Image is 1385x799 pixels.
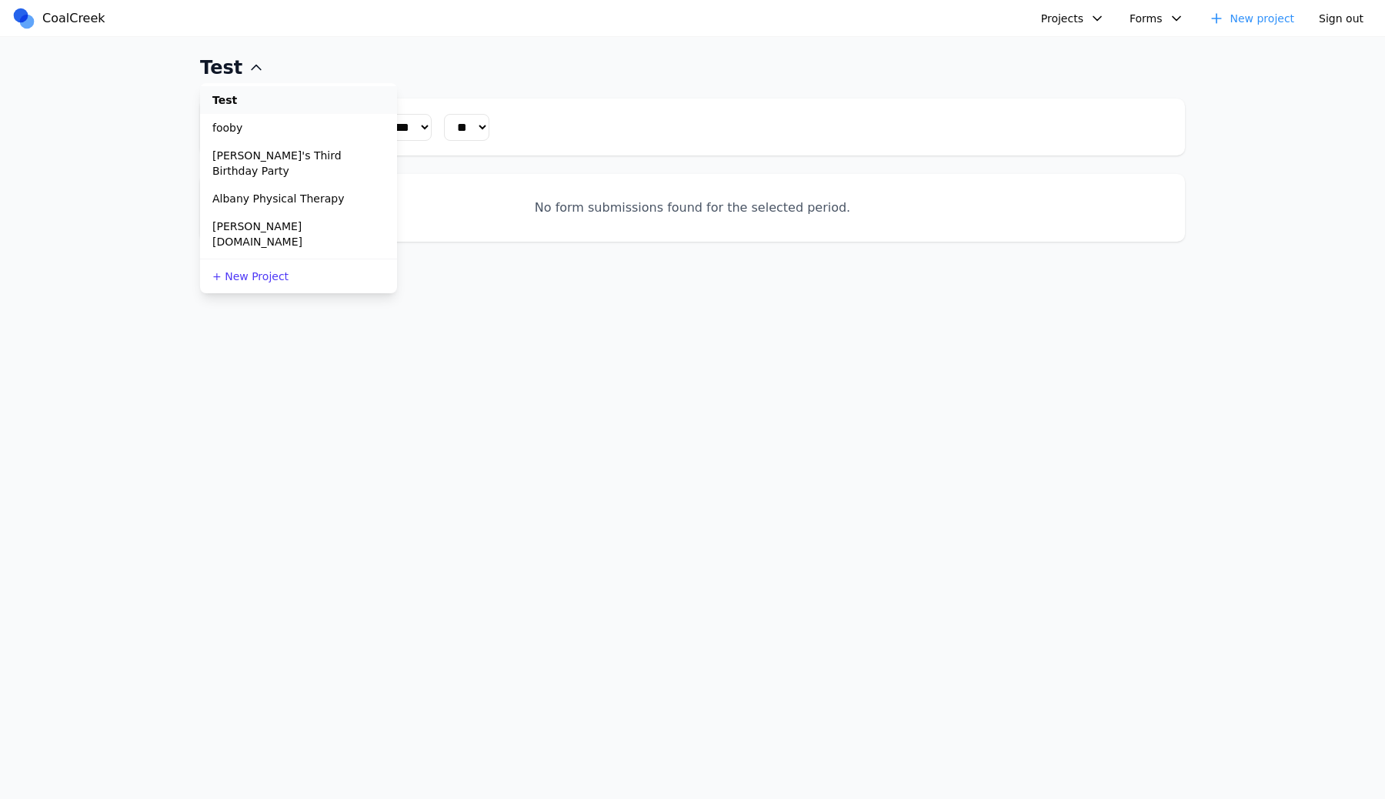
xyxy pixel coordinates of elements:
[12,7,112,30] a: CoalCreek
[200,142,397,185] a: [PERSON_NAME]'s Third Birthday Party
[200,86,397,114] a: Test
[1200,7,1304,30] a: New project
[200,212,397,256] a: [PERSON_NAME][DOMAIN_NAME]
[1310,7,1373,30] button: Sign out
[200,185,397,212] a: Albany Physical Therapy
[200,174,1185,242] div: No form submissions found for the selected period.
[200,262,397,290] a: + New Project
[42,9,105,28] span: CoalCreek
[1120,7,1193,30] button: Forms
[200,55,264,80] button: Test
[200,114,397,142] a: fooby
[1032,7,1114,30] button: Projects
